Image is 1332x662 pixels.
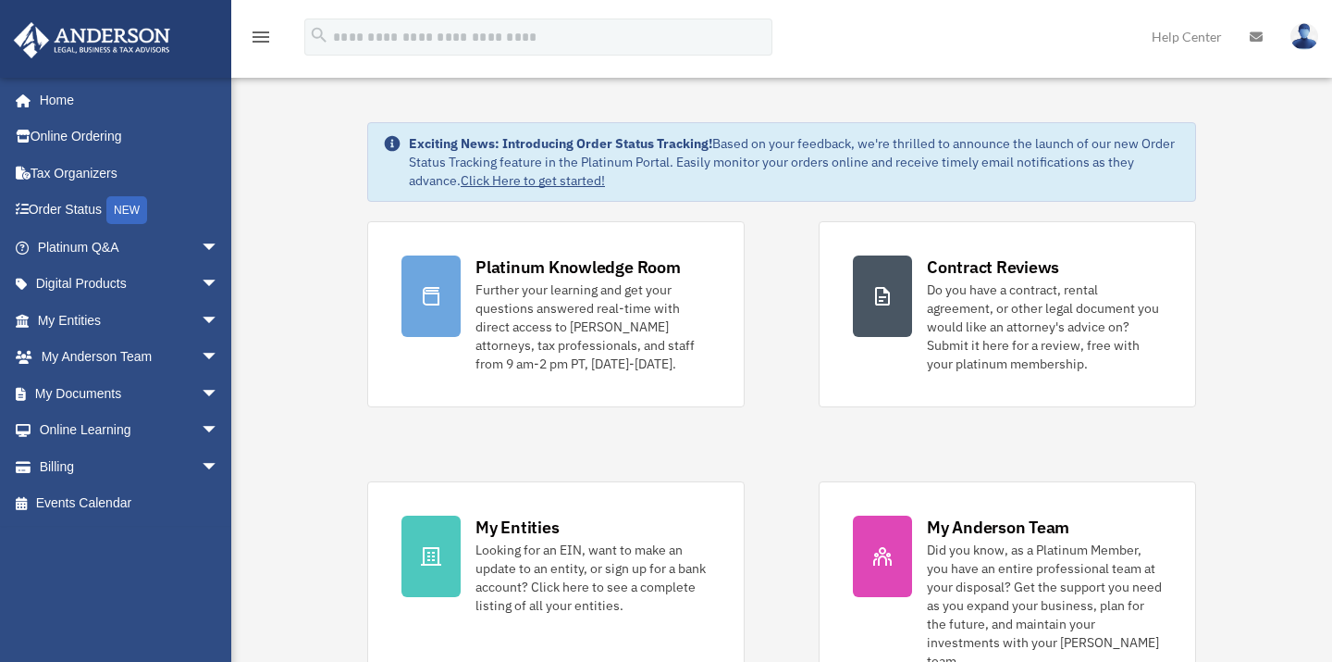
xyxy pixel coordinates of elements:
[13,302,247,339] a: My Entitiesarrow_drop_down
[409,135,712,152] strong: Exciting News: Introducing Order Status Tracking!
[201,229,238,267] span: arrow_drop_down
[475,256,681,279] div: Platinum Knowledge Room
[309,25,329,45] i: search
[201,339,238,377] span: arrow_drop_down
[819,221,1196,407] a: Contract Reviews Do you have a contract, rental agreement, or other legal document you would like...
[13,375,247,412] a: My Documentsarrow_drop_down
[13,448,247,485] a: Billingarrow_drop_down
[475,541,710,615] div: Looking for an EIN, want to make an update to an entity, or sign up for a bank account? Click her...
[13,412,247,449] a: Online Learningarrow_drop_down
[475,281,710,373] div: Further your learning and get your questions answered real-time with direct access to [PERSON_NAM...
[201,412,238,450] span: arrow_drop_down
[201,302,238,340] span: arrow_drop_down
[13,229,247,266] a: Platinum Q&Aarrow_drop_down
[927,256,1059,279] div: Contract Reviews
[1290,23,1318,50] img: User Pic
[201,448,238,486] span: arrow_drop_down
[13,192,247,230] a: Order StatusNEW
[409,134,1180,190] div: Based on your feedback, we're thrilled to announce the launch of our new Order Status Tracking fe...
[13,155,247,192] a: Tax Organizers
[461,172,605,189] a: Click Here to get started!
[927,516,1069,539] div: My Anderson Team
[13,339,247,376] a: My Anderson Teamarrow_drop_down
[250,32,272,48] a: menu
[13,485,247,522] a: Events Calendar
[201,375,238,413] span: arrow_drop_down
[475,516,559,539] div: My Entities
[106,196,147,224] div: NEW
[8,22,176,58] img: Anderson Advisors Platinum Portal
[250,26,272,48] i: menu
[13,119,247,156] a: Online Ordering
[927,281,1162,373] div: Do you have a contract, rental agreement, or other legal document you would like an attorney's ad...
[13,266,247,303] a: Digital Productsarrow_drop_down
[201,266,238,304] span: arrow_drop_down
[367,221,745,407] a: Platinum Knowledge Room Further your learning and get your questions answered real-time with dire...
[13,81,238,119] a: Home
